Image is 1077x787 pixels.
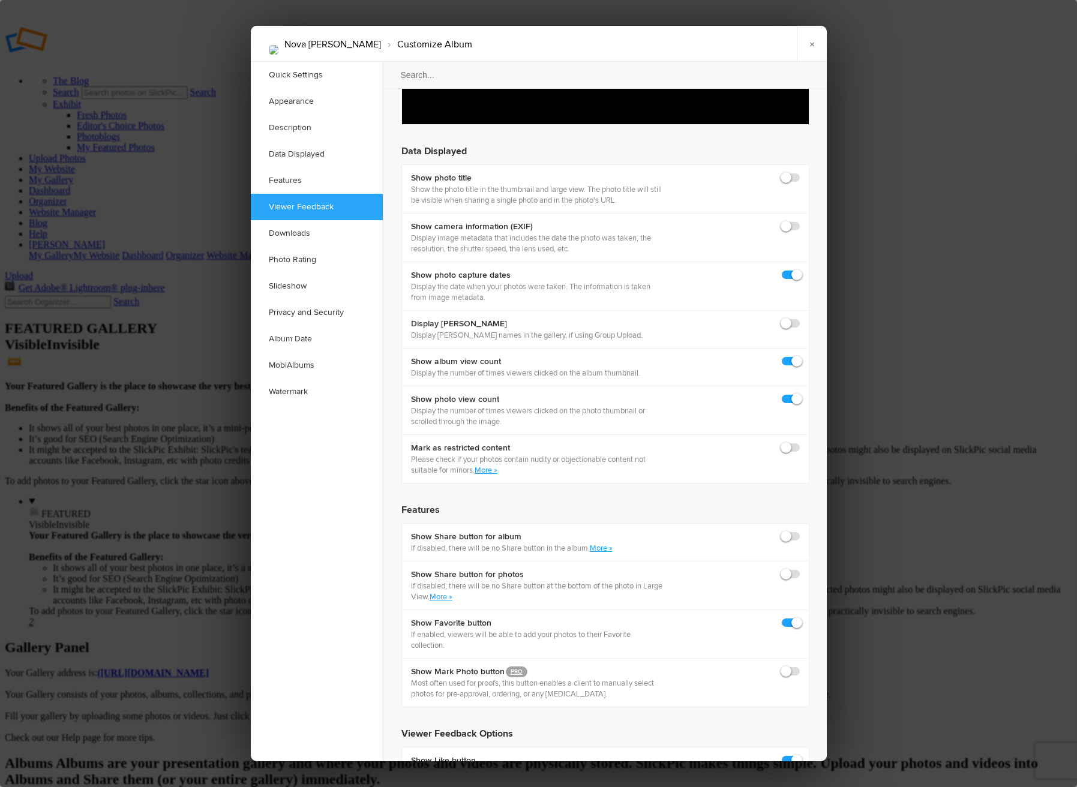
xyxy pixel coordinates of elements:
a: More » [590,543,613,553]
h3: Viewer Feedback Options [401,717,809,741]
li: Customize Album [381,34,472,55]
a: Description [251,115,383,141]
p: If enabled, viewers will be able to add your photos to their Favorite collection. [411,629,664,651]
input: Search... [382,61,829,89]
p: Show the photo title in the thumbnail and large view. The photo title will still be visible when ... [411,184,664,206]
a: Features [251,167,383,194]
b: Show photo capture dates [411,269,664,281]
a: More » [475,465,497,475]
p: Display the date when your photos were taken. The information is taken from image metadata. [411,281,664,303]
a: × [797,26,827,62]
a: Appearance [251,88,383,115]
a: Downloads [251,220,383,247]
b: Show camera information (EXIF) [411,221,664,233]
b: Show Mark Photo button [411,666,664,678]
p: If disabled, there will be no Share button in the album. [411,543,613,554]
a: Slideshow [251,273,383,299]
a: More » [430,592,452,602]
a: Album Date [251,326,383,352]
b: Show Share button for album [411,531,613,543]
a: Data Displayed [251,141,383,167]
b: Show Share button for photos [411,569,664,581]
p: Please check if your photos contain nudity or objectionable content not suitable for minors. [411,454,664,476]
a: Quick Settings [251,62,383,88]
p: Display the number of times viewers clicked on the album thumbnail. [411,368,640,379]
li: Nova [PERSON_NAME] [284,34,381,55]
p: If disabled, there will be no Share button at the bottom of the photo in Large View. [411,581,664,602]
b: Display [PERSON_NAME] [411,318,643,330]
h3: Data Displayed [401,134,809,158]
p: Most often used for proofs, this button enables a client to manually select photos for pre-approv... [411,678,664,699]
b: Show photo view count [411,393,664,405]
a: Watermark [251,379,383,405]
b: Show Favorite button [411,617,664,629]
b: Show photo title [411,172,664,184]
p: Display [PERSON_NAME] names in the gallery, if using Group Upload. [411,330,643,341]
a: MobiAlbums [251,352,383,379]
b: Show album view count [411,356,640,368]
h3: Features [401,493,809,517]
b: Mark as restricted content [411,442,664,454]
b: Show Like button [411,755,476,767]
p: Display image metadata that includes the date the photo was taken, the resolution, the shutter sp... [411,233,664,254]
img: Nova_Aybar_2nd_2025-26Kings_Acad_Individuals-307-Edit.jpg [269,45,278,55]
a: PRO [506,666,527,677]
p: Display the number of times viewers clicked on the photo thumbnail or scrolled through the image. [411,405,664,427]
a: Privacy and Security [251,299,383,326]
a: Photo Rating [251,247,383,273]
a: Viewer Feedback [251,194,383,220]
